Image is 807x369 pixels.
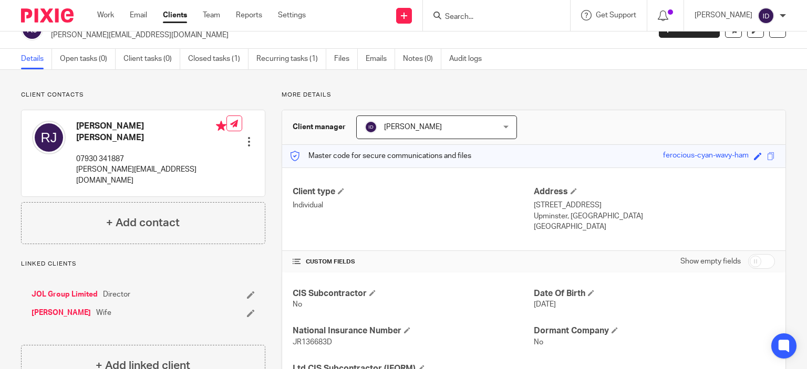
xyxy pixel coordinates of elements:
[534,325,775,336] h4: Dormant Company
[293,301,302,308] span: No
[365,121,377,133] img: svg%3E
[534,288,775,299] h4: Date Of Birth
[534,211,775,222] p: Upminster, [GEOGRAPHIC_DATA]
[293,288,534,299] h4: CIS Subcontractor
[216,121,226,131] i: Primary
[384,123,442,131] span: [PERSON_NAME]
[334,49,358,69] a: Files
[293,339,332,346] span: JR136683D
[96,308,111,318] span: Wife
[203,10,220,20] a: Team
[21,49,52,69] a: Details
[97,10,114,20] a: Work
[403,49,441,69] a: Notes (0)
[449,49,490,69] a: Audit logs
[60,49,116,69] a: Open tasks (0)
[32,308,91,318] a: [PERSON_NAME]
[444,13,539,22] input: Search
[293,200,534,210] p: Individual
[293,325,534,336] h4: National Insurance Number
[534,301,556,308] span: [DATE]
[695,10,752,20] p: [PERSON_NAME]
[123,49,180,69] a: Client tasks (0)
[290,151,471,161] p: Master code for secure communications and files
[293,122,346,132] h3: Client manager
[758,7,774,24] img: svg%3E
[76,121,226,143] h4: [PERSON_NAME] [PERSON_NAME]
[21,260,265,268] p: Linked clients
[534,186,775,197] h4: Address
[534,222,775,232] p: [GEOGRAPHIC_DATA]
[663,150,749,162] div: ferocious-cyan-wavy-ham
[51,30,643,40] p: [PERSON_NAME][EMAIL_ADDRESS][DOMAIN_NAME]
[293,186,534,197] h4: Client type
[366,49,395,69] a: Emails
[278,10,306,20] a: Settings
[282,91,786,99] p: More details
[103,289,130,300] span: Director
[534,339,543,346] span: No
[293,258,534,266] h4: CUSTOM FIELDS
[76,164,226,186] p: [PERSON_NAME][EMAIL_ADDRESS][DOMAIN_NAME]
[21,8,74,23] img: Pixie
[21,91,265,99] p: Client contacts
[256,49,326,69] a: Recurring tasks (1)
[32,121,66,154] img: svg%3E
[534,200,775,210] p: [STREET_ADDRESS]
[680,256,741,267] label: Show empty fields
[188,49,249,69] a: Closed tasks (1)
[106,215,180,231] h4: + Add contact
[76,154,226,164] p: 07930 341887
[130,10,147,20] a: Email
[32,289,98,300] a: JOL Group Limited
[236,10,262,20] a: Reports
[596,12,636,19] span: Get Support
[163,10,187,20] a: Clients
